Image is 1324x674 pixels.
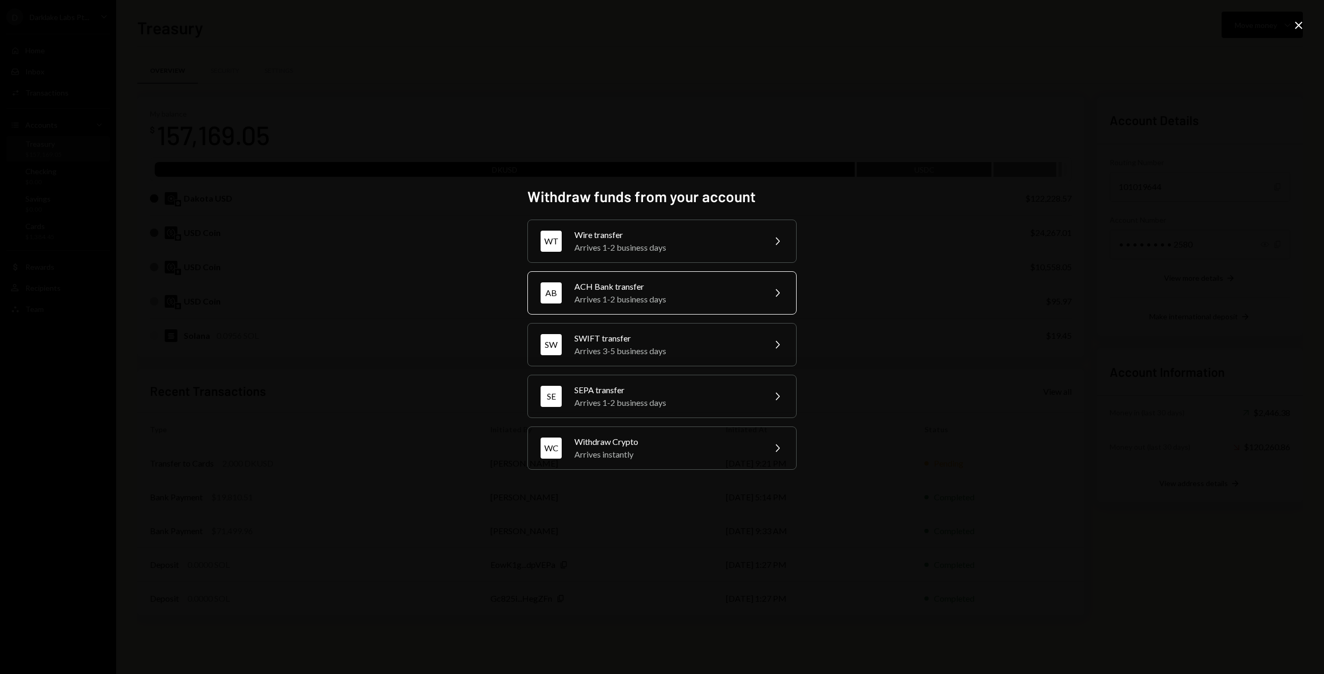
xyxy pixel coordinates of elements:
[541,438,562,459] div: WC
[574,241,758,254] div: Arrives 1-2 business days
[541,334,562,355] div: SW
[574,435,758,448] div: Withdraw Crypto
[574,280,758,293] div: ACH Bank transfer
[574,448,758,461] div: Arrives instantly
[574,384,758,396] div: SEPA transfer
[541,386,562,407] div: SE
[527,220,797,263] button: WTWire transferArrives 1-2 business days
[574,332,758,345] div: SWIFT transfer
[541,231,562,252] div: WT
[541,282,562,303] div: AB
[527,426,797,470] button: WCWithdraw CryptoArrives instantly
[527,323,797,366] button: SWSWIFT transferArrives 3-5 business days
[574,345,758,357] div: Arrives 3-5 business days
[527,186,797,207] h2: Withdraw funds from your account
[574,229,758,241] div: Wire transfer
[574,396,758,409] div: Arrives 1-2 business days
[527,271,797,315] button: ABACH Bank transferArrives 1-2 business days
[574,293,758,306] div: Arrives 1-2 business days
[527,375,797,418] button: SESEPA transferArrives 1-2 business days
